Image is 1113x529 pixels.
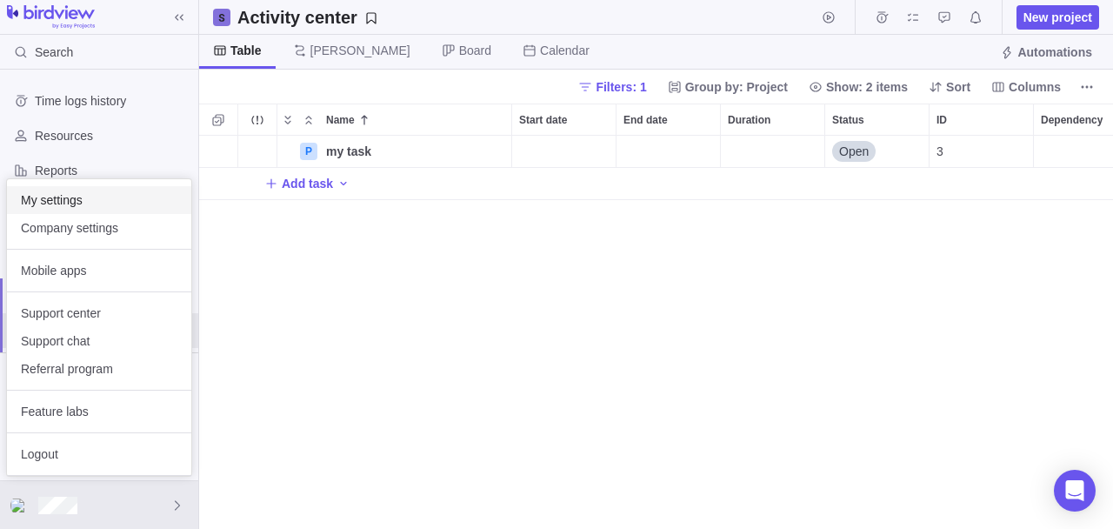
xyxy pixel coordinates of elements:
[7,214,191,242] a: Company settings
[7,257,191,285] a: Mobile apps
[7,398,191,425] a: Feature labs
[10,495,31,516] div: Mo Mo
[21,262,177,279] span: Mobile apps
[7,355,191,383] a: Referral program
[21,360,177,378] span: Referral program
[21,191,177,209] span: My settings
[21,445,177,463] span: Logout
[21,403,177,420] span: Feature labs
[21,332,177,350] span: Support chat
[21,305,177,322] span: Support center
[7,327,191,355] a: Support chat
[7,299,191,327] a: Support center
[10,499,31,512] img: Show
[7,186,191,214] a: My settings
[21,219,177,237] span: Company settings
[7,440,191,468] a: Logout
